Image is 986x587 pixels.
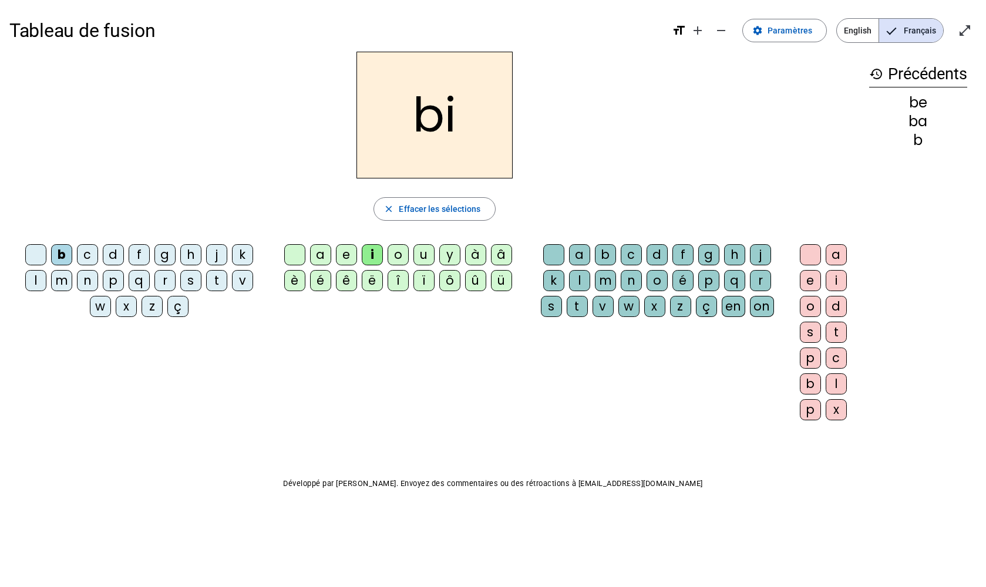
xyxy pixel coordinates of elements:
[142,296,163,317] div: z
[356,52,513,178] h2: bi
[709,19,733,42] button: Diminuer la taille de la police
[154,244,176,265] div: g
[362,270,383,291] div: ë
[362,244,383,265] div: i
[750,270,771,291] div: r
[206,244,227,265] div: j
[826,270,847,291] div: i
[413,244,435,265] div: u
[180,244,201,265] div: h
[836,18,944,43] mat-button-toggle-group: Language selection
[800,348,821,369] div: p
[672,244,694,265] div: f
[167,296,189,317] div: ç
[800,399,821,420] div: p
[672,270,694,291] div: é
[826,399,847,420] div: x
[206,270,227,291] div: t
[826,322,847,343] div: t
[154,270,176,291] div: r
[129,270,150,291] div: q
[800,296,821,317] div: o
[284,270,305,291] div: è
[491,244,512,265] div: â
[90,296,111,317] div: w
[388,244,409,265] div: o
[696,296,717,317] div: ç
[9,12,662,49] h1: Tableau de fusion
[543,270,564,291] div: k
[77,270,98,291] div: n
[724,270,745,291] div: q
[232,270,253,291] div: v
[752,25,763,36] mat-icon: settings
[9,477,977,491] p: Développé par [PERSON_NAME]. Envoyez des commentaires ou des rétroactions à [EMAIL_ADDRESS][DOMAI...
[672,23,686,38] mat-icon: format_size
[879,19,943,42] span: Français
[837,19,879,42] span: English
[869,67,883,81] mat-icon: history
[800,373,821,394] div: b
[336,244,357,265] div: e
[595,270,616,291] div: m
[618,296,640,317] div: w
[722,296,745,317] div: en
[491,270,512,291] div: ü
[336,270,357,291] div: ê
[541,296,562,317] div: s
[621,270,642,291] div: n
[129,244,150,265] div: f
[750,296,774,317] div: on
[25,270,46,291] div: l
[310,244,331,265] div: a
[750,244,771,265] div: j
[51,270,72,291] div: m
[388,270,409,291] div: î
[686,19,709,42] button: Augmenter la taille de la police
[953,19,977,42] button: Entrer en plein écran
[103,244,124,265] div: d
[714,23,728,38] mat-icon: remove
[670,296,691,317] div: z
[724,244,745,265] div: h
[691,23,705,38] mat-icon: add
[180,270,201,291] div: s
[800,322,821,343] div: s
[439,270,460,291] div: ô
[826,373,847,394] div: l
[698,244,719,265] div: g
[77,244,98,265] div: c
[647,244,668,265] div: d
[826,348,847,369] div: c
[310,270,331,291] div: é
[593,296,614,317] div: v
[958,23,972,38] mat-icon: open_in_full
[439,244,460,265] div: y
[116,296,137,317] div: x
[232,244,253,265] div: k
[103,270,124,291] div: p
[383,204,394,214] mat-icon: close
[698,270,719,291] div: p
[644,296,665,317] div: x
[373,197,495,221] button: Effacer les sélections
[569,244,590,265] div: a
[742,19,827,42] button: Paramètres
[465,244,486,265] div: à
[647,270,668,291] div: o
[595,244,616,265] div: b
[51,244,72,265] div: b
[869,133,967,147] div: b
[826,296,847,317] div: d
[569,270,590,291] div: l
[826,244,847,265] div: a
[621,244,642,265] div: c
[869,114,967,129] div: ba
[869,96,967,110] div: be
[413,270,435,291] div: ï
[869,61,967,87] h3: Précédents
[399,202,480,216] span: Effacer les sélections
[800,270,821,291] div: e
[768,23,812,38] span: Paramètres
[567,296,588,317] div: t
